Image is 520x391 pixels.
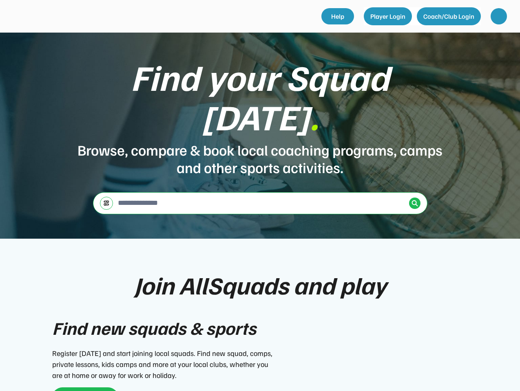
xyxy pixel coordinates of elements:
[52,314,256,341] div: Find new squads & sports
[134,271,386,298] div: Join AllSquads and play
[52,348,277,381] div: Register [DATE] and start joining local squads. Find new squad, comps, private lessons, kids camp...
[495,12,503,20] img: yH5BAEAAAAALAAAAAABAAEAAAIBRAA7
[364,7,412,25] button: Player Login
[412,200,418,206] img: Icon%20%2838%29.svg
[417,7,481,25] button: Coach/Club Login
[321,8,354,24] a: Help
[77,141,444,176] div: Browse, compare & book local coaching programs, camps and other sports activities.
[15,8,96,24] img: yH5BAEAAAAALAAAAAABAAEAAAIBRAA7
[310,94,319,138] font: .
[77,57,444,136] div: Find your Squad [DATE]
[103,200,110,206] img: settings-03.svg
